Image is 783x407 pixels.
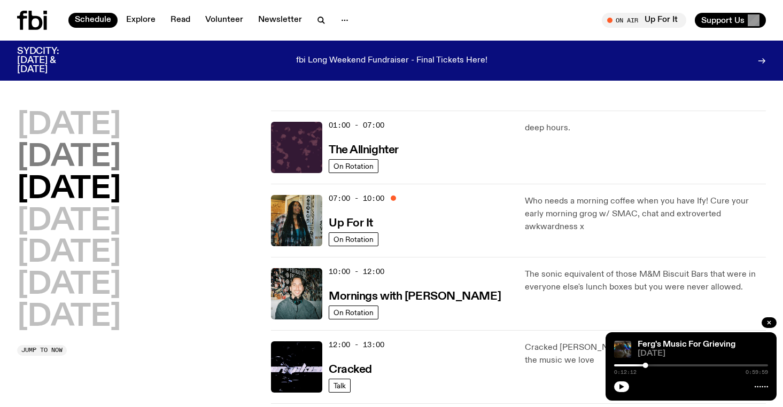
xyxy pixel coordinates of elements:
span: 01:00 - 07:00 [329,120,384,130]
a: Up For It [329,216,373,229]
button: On AirUp For It [602,13,686,28]
span: Support Us [701,15,745,25]
p: deep hours. [525,122,766,135]
button: [DATE] [17,143,121,173]
a: Read [164,13,197,28]
img: Radio presenter Ben Hansen sits in front of a wall of photos and an fbi radio sign. Film photo. B... [271,268,322,319]
span: 10:00 - 12:00 [329,267,384,277]
img: Ify - a Brown Skin girl with black braided twists, looking up to the side with her tongue stickin... [271,195,322,246]
h3: Up For It [329,218,373,229]
span: 07:00 - 10:00 [329,193,384,203]
span: Jump to now [21,347,63,353]
p: fbi Long Weekend Fundraiser - Final Tickets Here! [296,56,487,66]
a: Mornings with [PERSON_NAME] [329,289,501,302]
span: [DATE] [638,350,768,358]
span: 0:59:59 [746,370,768,375]
button: [DATE] [17,111,121,140]
span: 12:00 - 13:00 [329,340,384,350]
button: [DATE] [17,238,121,268]
button: Jump to now [17,345,67,356]
p: The sonic equivalent of those M&M Biscuit Bars that were in everyone else's lunch boxes but you w... [525,268,766,294]
a: On Rotation [329,159,378,173]
a: On Rotation [329,306,378,319]
p: Cracked [PERSON_NAME] open the creative process behind the music we love [525,341,766,367]
button: [DATE] [17,270,121,300]
button: [DATE] [17,302,121,332]
a: Volunteer [199,13,250,28]
img: A piece of fabric is pierced by sewing pins with different coloured heads, a rainbow light is cas... [614,341,631,358]
h3: SYDCITY: [DATE] & [DATE] [17,47,86,74]
h3: Cracked [329,364,372,375]
button: [DATE] [17,175,121,205]
a: On Rotation [329,232,378,246]
a: Schedule [68,13,118,28]
a: Talk [329,379,351,393]
button: [DATE] [17,207,121,237]
a: The Allnighter [329,143,399,156]
img: Logo for Podcast Cracked. Black background, with white writing, with glass smashing graphics [271,341,322,393]
span: Talk [334,382,346,390]
span: On Rotation [334,309,374,317]
h3: The Allnighter [329,145,399,156]
span: 0:12:12 [614,370,637,375]
span: On Rotation [334,236,374,244]
a: Ferg's Music For Grieving [638,340,735,349]
a: Newsletter [252,13,308,28]
p: Who needs a morning coffee when you have Ify! Cure your early morning grog w/ SMAC, chat and extr... [525,195,766,233]
a: Explore [120,13,162,28]
h3: Mornings with [PERSON_NAME] [329,291,501,302]
span: On Rotation [334,162,374,170]
button: Support Us [695,13,766,28]
a: Cracked [329,362,372,375]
